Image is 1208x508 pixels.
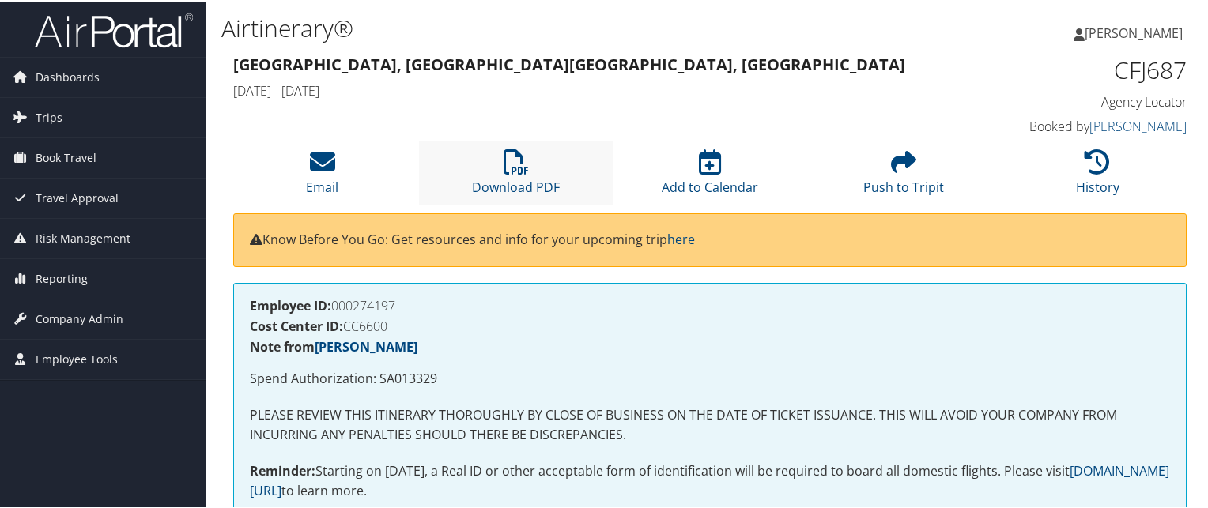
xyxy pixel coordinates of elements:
p: PLEASE REVIEW THIS ITINERARY THOROUGHLY BY CLOSE OF BUSINESS ON THE DATE OF TICKET ISSUANCE. THIS... [250,404,1170,444]
h4: Agency Locator [966,92,1187,109]
a: [PERSON_NAME] [1074,8,1199,55]
p: Know Before You Go: Get resources and info for your upcoming trip [250,228,1170,249]
a: here [667,229,695,246]
strong: Reminder: [250,461,315,478]
h1: CFJ687 [966,52,1187,85]
strong: Note from [250,337,417,354]
h4: CC6600 [250,318,1170,331]
span: Company Admin [36,298,123,337]
a: Email [306,156,338,194]
span: Travel Approval [36,177,119,216]
h4: 000274197 [250,298,1170,310]
a: [PERSON_NAME] [1089,116,1187,134]
strong: Cost Center ID: [250,316,343,333]
p: Spend Authorization: SA013329 [250,367,1170,388]
p: Starting on [DATE], a Real ID or other acceptable form of identification will be required to boar... [250,460,1170,500]
span: Reporting [36,258,88,297]
a: Push to Tripit [863,156,944,194]
span: [PERSON_NAME] [1085,23,1183,40]
span: Dashboards [36,56,100,96]
a: History [1076,156,1119,194]
a: [PERSON_NAME] [315,337,417,354]
h1: Airtinerary® [221,10,873,43]
span: Book Travel [36,137,96,176]
span: Risk Management [36,217,130,257]
h4: [DATE] - [DATE] [233,81,942,98]
strong: [GEOGRAPHIC_DATA], [GEOGRAPHIC_DATA] [GEOGRAPHIC_DATA], [GEOGRAPHIC_DATA] [233,52,905,73]
img: airportal-logo.png [35,10,193,47]
h4: Booked by [966,116,1187,134]
a: Download PDF [472,156,560,194]
span: Trips [36,96,62,136]
strong: Employee ID: [250,295,331,313]
span: Employee Tools [36,338,118,378]
a: Add to Calendar [662,156,758,194]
